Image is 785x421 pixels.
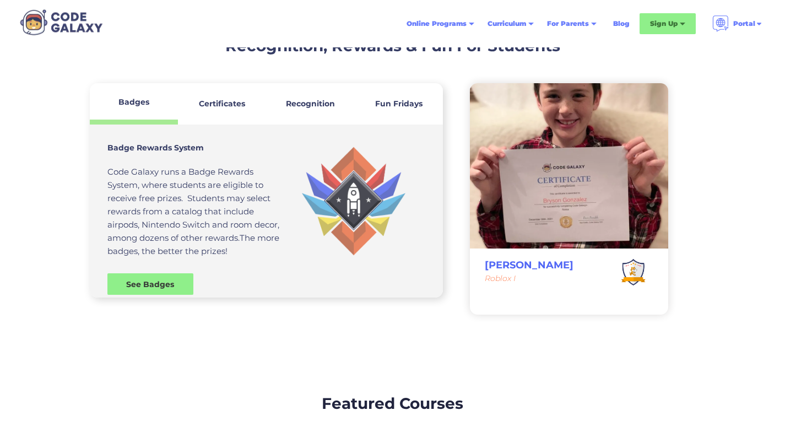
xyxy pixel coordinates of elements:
[322,392,463,415] h2: Featured Courses
[199,99,245,109] strong: Certificates
[107,165,283,258] p: Code Galaxy runs a Badge Rewards System, where students are eligible to receive free prizes. Stud...
[733,18,755,29] div: Portal
[607,14,636,34] a: Blog
[286,99,335,109] strong: Recognition
[375,99,423,109] strong: Fun Fridays
[547,18,589,29] div: For Parents
[400,14,481,34] div: Online Programs
[706,11,770,36] div: Portal
[640,13,696,34] div: Sign Up
[650,18,678,29] div: Sign Up
[107,141,283,154] h4: Badge Rewards System
[485,260,573,272] div: [PERSON_NAME]
[485,273,573,284] div: Roblox I
[488,18,526,29] div: Curriculum
[540,14,603,34] div: For Parents
[470,83,668,315] div: 6 of 7
[470,83,668,315] div: carousel
[118,97,149,107] strong: Badges
[481,14,540,34] div: Curriculum
[407,18,467,29] div: Online Programs
[107,273,193,295] a: See Badges
[107,279,193,290] div: See Badges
